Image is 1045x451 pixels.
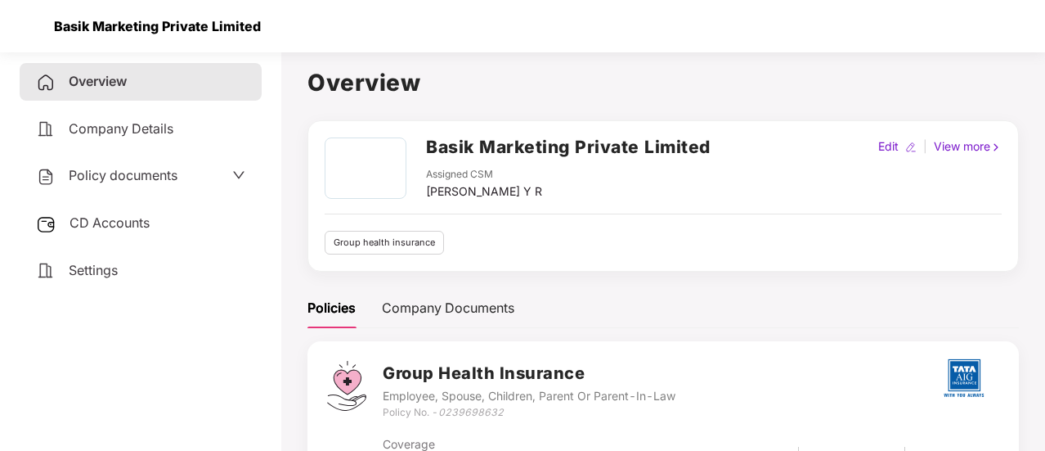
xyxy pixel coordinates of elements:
[307,298,356,318] div: Policies
[426,133,711,160] h2: Basik Marketing Private Limited
[44,18,261,34] div: Basik Marketing Private Limited
[905,142,917,153] img: editIcon
[383,361,675,386] h3: Group Health Insurance
[327,361,366,411] img: svg+xml;base64,PHN2ZyB4bWxucz0iaHR0cDovL3d3dy53My5vcmcvMjAwMC9zdmciIHdpZHRoPSI0Ny43MTQiIGhlaWdodD...
[383,405,675,421] div: Policy No. -
[70,214,150,231] span: CD Accounts
[232,169,245,182] span: down
[307,65,1019,101] h1: Overview
[438,406,504,418] i: 0239698632
[325,231,444,255] div: Group health insurance
[383,387,675,405] div: Employee, Spouse, Children, Parent Or Parent-In-Law
[935,350,993,407] img: tatag.png
[426,183,542,201] div: [PERSON_NAME] Y R
[382,298,514,318] div: Company Documents
[69,73,127,89] span: Overview
[36,73,56,92] img: svg+xml;base64,PHN2ZyB4bWxucz0iaHR0cDovL3d3dy53My5vcmcvMjAwMC9zdmciIHdpZHRoPSIyNCIgaGVpZ2h0PSIyNC...
[36,120,56,139] img: svg+xml;base64,PHN2ZyB4bWxucz0iaHR0cDovL3d3dy53My5vcmcvMjAwMC9zdmciIHdpZHRoPSIyNCIgaGVpZ2h0PSIyNC...
[920,138,931,156] div: |
[990,142,1002,153] img: rightIcon
[36,261,56,281] img: svg+xml;base64,PHN2ZyB4bWxucz0iaHR0cDovL3d3dy53My5vcmcvMjAwMC9zdmciIHdpZHRoPSIyNCIgaGVpZ2h0PSIyNC...
[69,120,173,137] span: Company Details
[69,262,118,278] span: Settings
[36,214,56,234] img: svg+xml;base64,PHN2ZyB3aWR0aD0iMjUiIGhlaWdodD0iMjQiIHZpZXdCb3g9IjAgMCAyNSAyNCIgZmlsbD0ibm9uZSIgeG...
[931,138,1005,156] div: View more
[69,167,177,183] span: Policy documents
[426,167,542,183] div: Assigned CSM
[875,138,902,156] div: Edit
[36,167,56,187] img: svg+xml;base64,PHN2ZyB4bWxucz0iaHR0cDovL3d3dy53My5vcmcvMjAwMC9zdmciIHdpZHRoPSIyNCIgaGVpZ2h0PSIyNC...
